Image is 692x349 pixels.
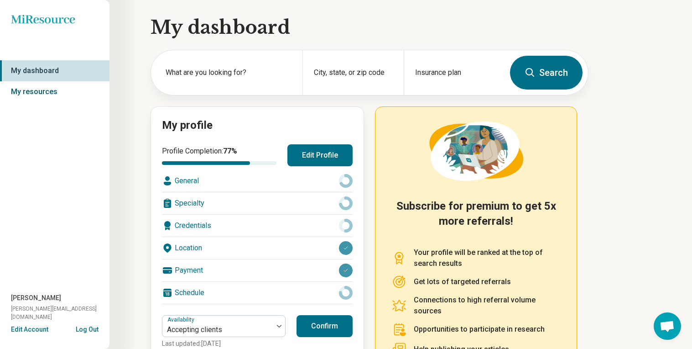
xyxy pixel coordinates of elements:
[166,67,291,78] label: What are you looking for?
[297,315,353,337] button: Confirm
[162,237,353,259] div: Location
[162,192,353,214] div: Specialty
[162,146,276,165] div: Profile Completion:
[76,325,99,332] button: Log Out
[162,215,353,237] div: Credentials
[11,305,109,321] span: [PERSON_NAME][EMAIL_ADDRESS][DOMAIN_NAME]
[223,147,237,155] span: 77 %
[162,259,353,281] div: Payment
[414,247,560,269] p: Your profile will be ranked at the top of search results
[414,295,560,317] p: Connections to high referral volume sources
[392,199,560,236] h2: Subscribe for premium to get 5x more referrals!
[151,15,588,40] h1: My dashboard
[414,324,545,335] p: Opportunities to participate in research
[11,293,61,303] span: [PERSON_NAME]
[162,118,353,133] h2: My profile
[162,282,353,304] div: Schedule
[510,56,583,90] button: Search
[654,312,681,340] a: Open chat
[287,144,353,166] button: Edit Profile
[162,170,353,192] div: General
[11,325,48,334] button: Edit Account
[162,339,286,349] p: Last updated: [DATE]
[167,317,196,323] label: Availability
[414,276,511,287] p: Get lots of targeted referrals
